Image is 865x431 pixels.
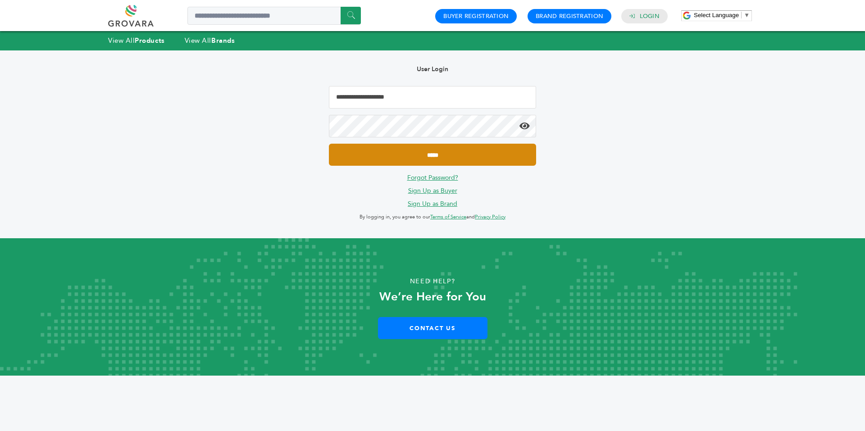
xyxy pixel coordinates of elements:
input: Search a product or brand... [187,7,361,25]
a: Contact Us [378,317,487,339]
input: Email Address [329,86,536,109]
a: Brand Registration [536,12,603,20]
input: Password [329,115,536,137]
a: Login [640,12,660,20]
a: Select Language​ [694,12,750,18]
a: Terms of Service [430,213,466,220]
strong: Brands [211,36,235,45]
strong: Products [135,36,164,45]
span: Select Language [694,12,739,18]
a: Sign Up as Brand [408,200,457,208]
a: Forgot Password? [407,173,458,182]
p: By logging in, you agree to our and [329,212,536,222]
strong: We’re Here for You [379,289,486,305]
p: Need Help? [43,275,822,288]
b: User Login [417,65,448,73]
span: ▼ [744,12,750,18]
a: View AllProducts [108,36,165,45]
a: Buyer Registration [443,12,509,20]
a: Privacy Policy [475,213,505,220]
a: View AllBrands [185,36,235,45]
a: Sign Up as Buyer [408,186,457,195]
